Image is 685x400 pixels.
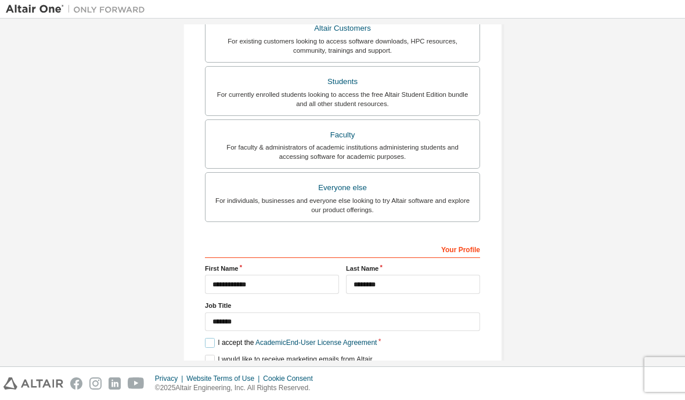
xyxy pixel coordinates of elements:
[205,301,480,310] label: Job Title
[89,377,102,390] img: instagram.svg
[212,37,473,55] div: For existing customers looking to access software downloads, HPC resources, community, trainings ...
[212,20,473,37] div: Altair Customers
[205,239,480,258] div: Your Profile
[212,196,473,214] div: For individuals, businesses and everyone else looking to try Altair software and explore our prod...
[6,3,151,15] img: Altair One
[263,374,319,383] div: Cookie Consent
[212,127,473,143] div: Faculty
[212,74,473,90] div: Students
[212,90,473,108] div: For currently enrolled students looking to access the free Altair Student Edition bundle and all ...
[205,355,372,365] label: I would like to receive marketing emails from Altair
[205,338,377,348] label: I accept the
[70,377,82,390] img: facebook.svg
[155,374,186,383] div: Privacy
[205,264,339,273] label: First Name
[109,377,121,390] img: linkedin.svg
[155,383,320,393] p: © 2025 Altair Engineering, Inc. All Rights Reserved.
[186,374,263,383] div: Website Terms of Use
[3,377,63,390] img: altair_logo.svg
[346,264,480,273] label: Last Name
[212,143,473,161] div: For faculty & administrators of academic institutions administering students and accessing softwa...
[128,377,145,390] img: youtube.svg
[255,339,377,347] a: Academic End-User License Agreement
[212,180,473,196] div: Everyone else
